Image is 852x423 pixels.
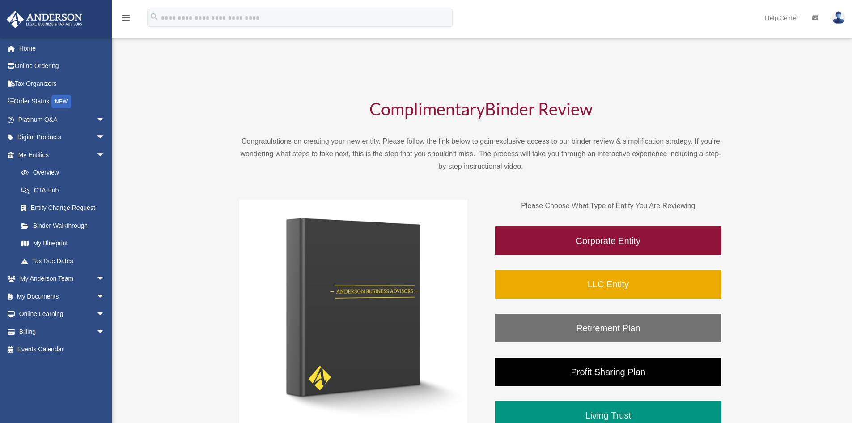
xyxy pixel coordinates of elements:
a: Binder Walkthrough [13,217,114,235]
a: Digital Productsarrow_drop_down [6,128,119,146]
span: arrow_drop_down [96,323,114,341]
a: My Anderson Teamarrow_drop_down [6,270,119,288]
a: Home [6,39,119,57]
div: NEW [51,95,71,108]
a: Platinum Q&Aarrow_drop_down [6,111,119,128]
a: menu [121,16,131,23]
a: Profit Sharing Plan [494,357,722,387]
a: Billingarrow_drop_down [6,323,119,341]
span: arrow_drop_down [96,287,114,306]
a: LLC Entity [494,269,722,299]
a: Tax Organizers [6,75,119,93]
a: Corporate Entity [494,226,722,256]
img: Anderson Advisors Platinum Portal [4,11,85,28]
p: Please Choose What Type of Entity You Are Reviewing [494,200,722,212]
img: User Pic [832,11,845,24]
span: arrow_drop_down [96,128,114,147]
a: Entity Change Request [13,199,119,217]
a: Online Ordering [6,57,119,75]
a: My Entitiesarrow_drop_down [6,146,119,164]
span: arrow_drop_down [96,111,114,129]
i: menu [121,13,131,23]
a: Online Learningarrow_drop_down [6,305,119,323]
span: arrow_drop_down [96,305,114,324]
a: My Blueprint [13,235,119,252]
a: My Documentsarrow_drop_down [6,287,119,305]
a: Retirement Plan [494,313,722,343]
span: Complimentary [369,98,485,119]
span: arrow_drop_down [96,270,114,288]
a: Overview [13,164,119,182]
span: Binder Review [485,98,593,119]
i: search [149,12,159,22]
a: Tax Due Dates [13,252,119,270]
a: Events Calendar [6,341,119,359]
a: CTA Hub [13,181,119,199]
p: Congratulations on creating your new entity. Please follow the link below to gain exclusive acces... [239,135,722,173]
a: Order StatusNEW [6,93,119,111]
span: arrow_drop_down [96,146,114,164]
